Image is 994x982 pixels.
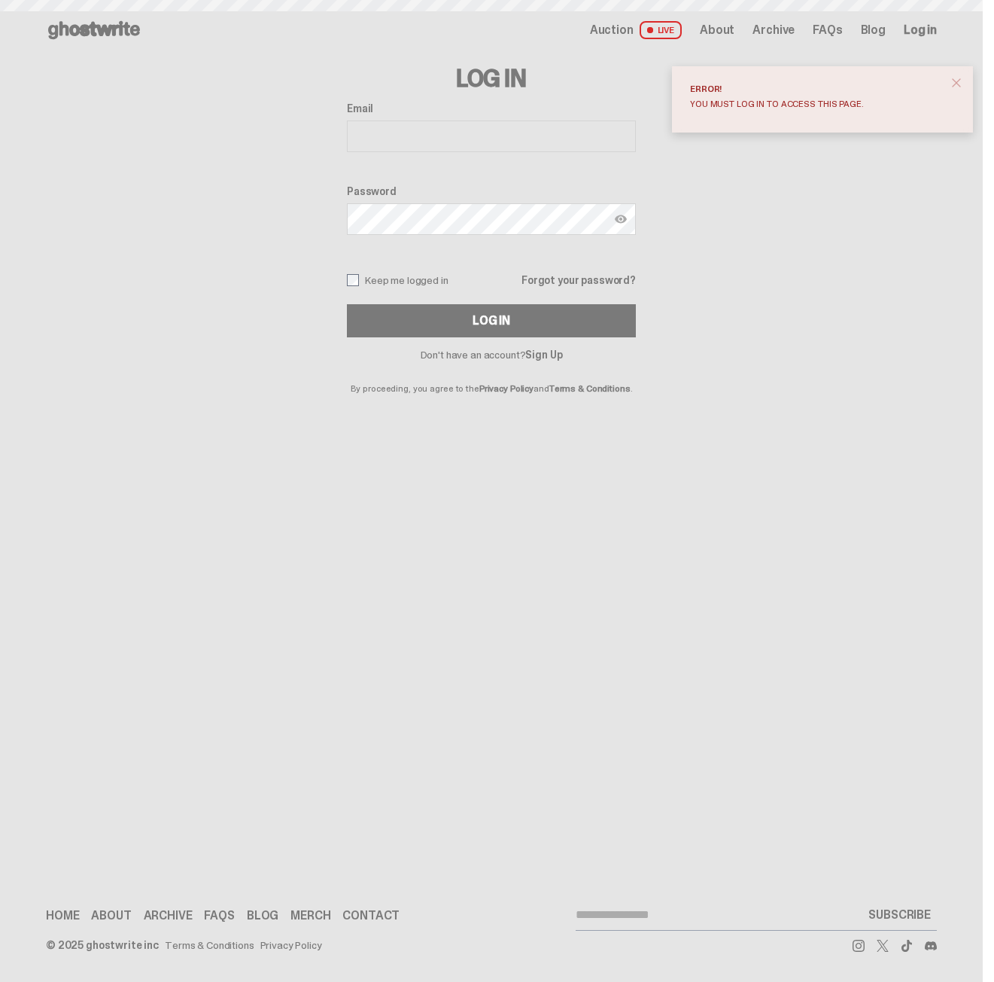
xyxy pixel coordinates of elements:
[347,274,359,286] input: Keep me logged in
[521,275,636,285] a: Forgot your password?
[347,360,636,393] p: By proceeding, you agree to the and .
[247,910,278,922] a: Blog
[861,24,886,36] a: Blog
[904,24,937,36] a: Log in
[640,21,682,39] span: LIVE
[473,315,510,327] div: Log In
[342,910,400,922] a: Contact
[46,940,159,950] div: © 2025 ghostwrite inc
[260,940,322,950] a: Privacy Policy
[91,910,131,922] a: About
[752,24,795,36] a: Archive
[590,24,634,36] span: Auction
[347,349,636,360] p: Don't have an account?
[615,213,627,225] img: Show password
[347,274,448,286] label: Keep me logged in
[347,304,636,337] button: Log In
[290,910,330,922] a: Merch
[46,910,79,922] a: Home
[862,900,937,930] button: SUBSCRIBE
[347,66,636,90] h3: Log In
[479,383,533,395] a: Privacy Policy
[204,910,234,922] a: FAQs
[525,348,562,361] a: Sign Up
[144,910,193,922] a: Archive
[347,102,636,114] label: Email
[700,24,734,36] a: About
[165,940,254,950] a: Terms & Conditions
[690,99,943,108] div: You must log in to access this page.
[690,84,943,93] div: Error!
[813,24,842,36] a: FAQs
[347,185,636,197] label: Password
[943,69,970,96] button: close
[549,383,631,395] a: Terms & Conditions
[590,21,682,39] a: Auction LIVE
